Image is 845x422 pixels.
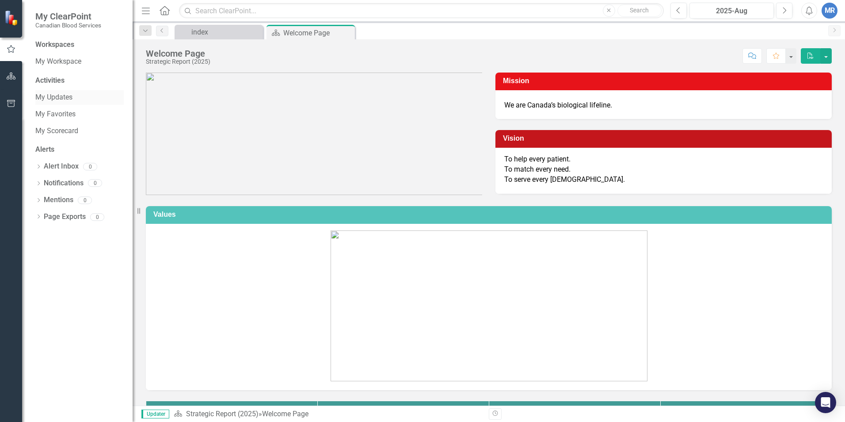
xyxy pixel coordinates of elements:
span: We are Canada’s biological lifeline. [504,101,612,109]
div: index [191,27,261,38]
small: Canadian Blood Services [35,22,101,29]
h3: Mission [503,77,827,85]
span: Updater [141,410,169,418]
img: CBS_values.png [331,230,647,381]
div: 2025-Aug [693,6,771,16]
a: index [177,27,261,38]
div: Welcome Page [146,49,210,58]
div: Workspaces [35,40,74,50]
a: My Workspace [35,57,124,67]
a: My Favorites [35,109,124,119]
div: Welcome Page [283,27,353,38]
p: To help every patient. To match every need. To serve every [DEMOGRAPHIC_DATA]. [504,154,823,185]
img: ClearPoint Strategy [4,10,20,26]
div: 0 [88,180,102,187]
div: Alerts [35,145,124,155]
input: Search ClearPoint... [179,3,664,19]
a: Notifications [44,178,84,188]
div: 0 [90,213,104,221]
a: My Updates [35,92,124,103]
button: Search [617,4,662,17]
div: Open Intercom Messenger [815,392,836,413]
h3: Vision [503,134,827,142]
a: Alert Inbox [44,161,79,172]
span: Search [630,7,649,14]
a: Mentions [44,195,73,205]
button: MR [822,3,837,19]
a: My Scorecard [35,126,124,136]
div: 0 [78,196,92,204]
a: Strategic Report (2025) [186,410,259,418]
div: Welcome Page [262,410,308,418]
div: Activities [35,76,124,86]
h3: Values [153,211,827,219]
div: Strategic Report (2025) [146,58,210,65]
span: My ClearPoint [35,11,101,22]
a: Page Exports [44,212,86,222]
button: 2025-Aug [689,3,774,19]
img: CBS_logo_descriptions%20v2.png [146,73,482,195]
div: » [174,409,482,419]
div: 0 [83,163,97,170]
